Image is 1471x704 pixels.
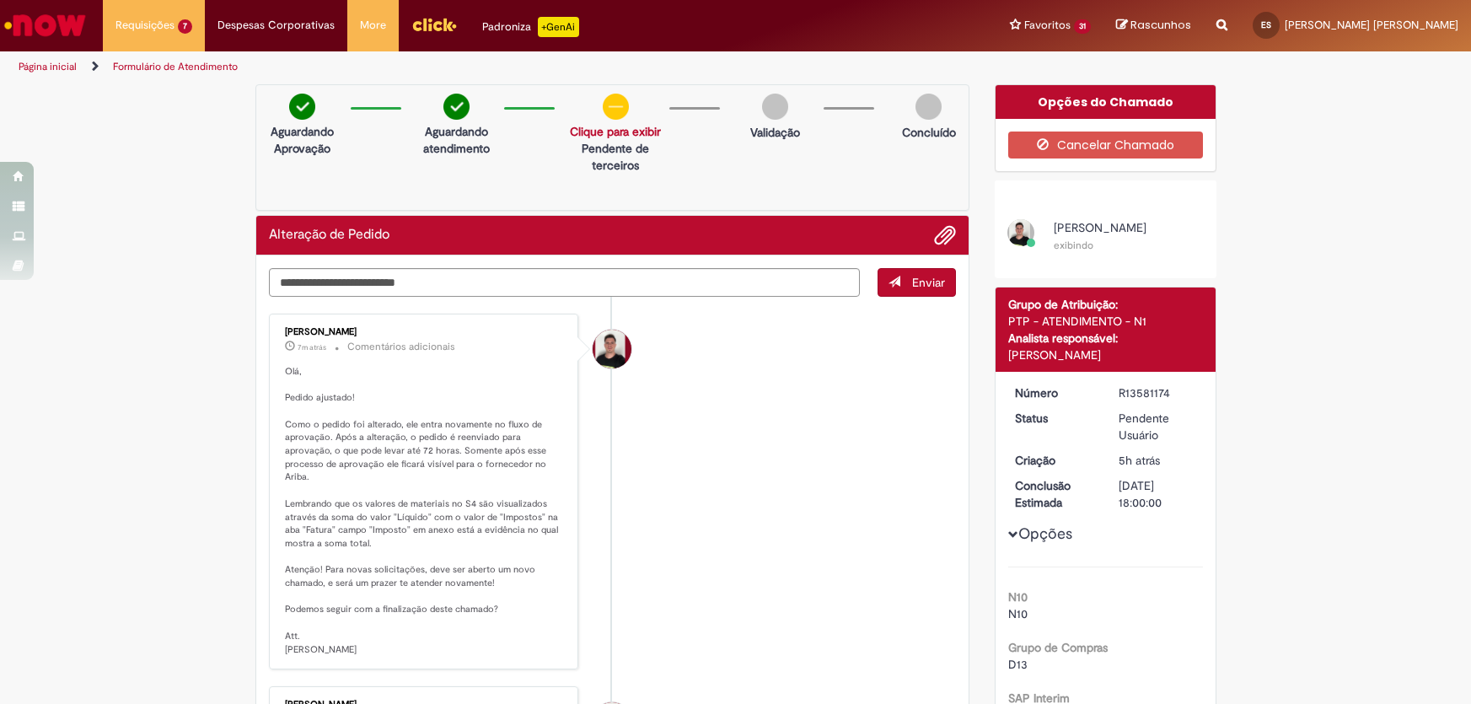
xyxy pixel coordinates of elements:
[285,327,566,337] div: [PERSON_NAME]
[1008,657,1028,672] span: D13
[1074,19,1091,34] span: 31
[912,275,945,290] span: Enviar
[1008,606,1028,621] span: N10
[1130,17,1191,33] span: Rascunhos
[1054,239,1093,252] small: exibindo
[1002,410,1106,427] dt: Status
[996,85,1216,119] div: Opções do Chamado
[1008,313,1203,330] div: PTP - ATENDIMENTO - N1
[1285,18,1458,32] span: [PERSON_NAME] [PERSON_NAME]
[1008,296,1203,313] div: Grupo de Atribuição:
[2,8,89,42] img: ServiceNow
[603,94,629,120] img: circle-minus.png
[1119,477,1197,511] div: [DATE] 18:00:00
[915,94,942,120] img: img-circle-grey.png
[1008,640,1108,655] b: Grupo de Compras
[538,17,579,37] p: +GenAi
[750,124,800,141] p: Validação
[1119,384,1197,401] div: R13581174
[1008,132,1203,159] button: Cancelar Chamado
[1024,17,1071,34] span: Favoritos
[269,268,861,297] textarea: Digite sua mensagem aqui...
[1261,19,1271,30] span: ES
[1119,452,1197,469] div: 30/09/2025 12:07:32
[298,342,326,352] time: 30/09/2025 16:57:28
[934,224,956,246] button: Adicionar anexos
[1008,330,1203,347] div: Analista responsável:
[1119,453,1160,468] time: 30/09/2025 12:07:32
[19,60,77,73] a: Página inicial
[263,123,342,157] p: Aguardando Aprovação
[902,124,956,141] p: Concluído
[878,268,956,297] button: Enviar
[217,17,335,34] span: Despesas Corporativas
[1054,220,1146,235] span: [PERSON_NAME]
[289,94,315,120] img: check-circle-green.png
[593,330,631,368] div: undefined Online
[1119,453,1160,468] span: 5h atrás
[570,140,661,174] p: Pendente de terceiros
[570,124,661,139] a: Clique para exibir
[1008,347,1203,363] div: [PERSON_NAME]
[1002,477,1106,511] dt: Conclusão Estimada
[1002,452,1106,469] dt: Criação
[347,340,455,354] small: Comentários adicionais
[298,342,326,352] span: 7m atrás
[115,17,174,34] span: Requisições
[762,94,788,120] img: img-circle-grey.png
[178,19,192,34] span: 7
[482,17,579,37] div: Padroniza
[285,365,566,656] p: Olá, Pedido ajustado! Como o pedido foi alterado, ele entra novamente no fluxo de aprovação. Após...
[1002,384,1106,401] dt: Número
[416,123,496,157] p: Aguardando atendimento
[269,228,389,243] h2: Alteração de Pedido Histórico de tíquete
[1119,410,1197,443] div: Pendente Usuário
[113,60,238,73] a: Formulário de Atendimento
[13,51,968,83] ul: Trilhas de página
[443,94,470,120] img: check-circle-green.png
[1008,589,1028,605] b: N10
[411,12,457,37] img: click_logo_yellow_360x200.png
[1116,18,1191,34] a: Rascunhos
[360,17,386,34] span: More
